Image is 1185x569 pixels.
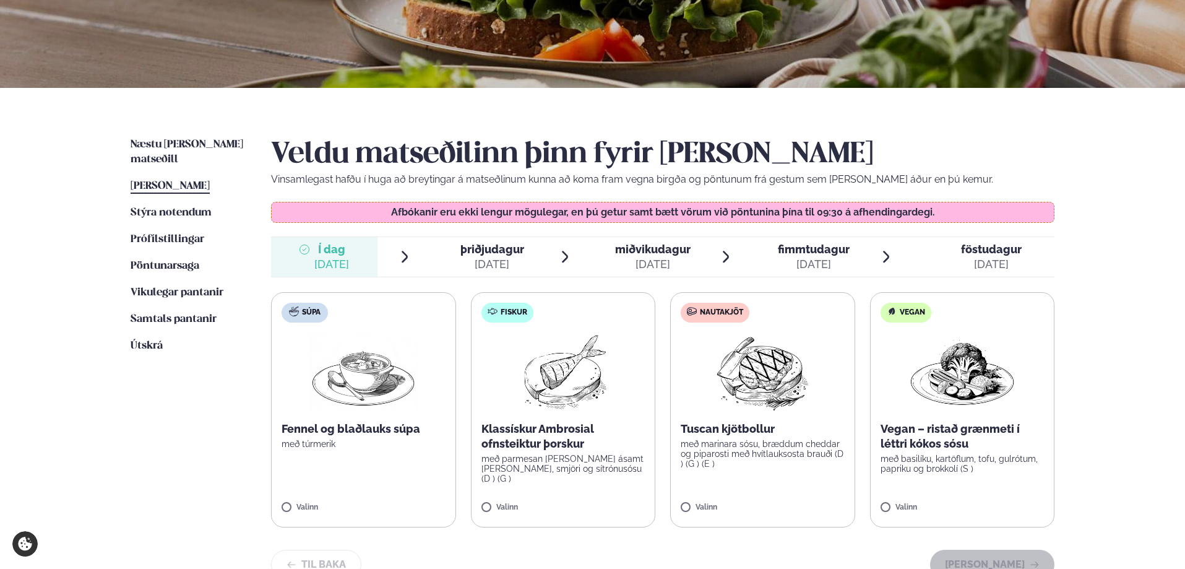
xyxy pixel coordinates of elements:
[131,339,163,354] a: Útskrá
[314,242,349,257] span: Í dag
[481,422,645,451] p: Klassískur Ambrosial ofnsteiktur þorskur
[131,341,163,351] span: Útskrá
[881,454,1045,474] p: með basilíku, kartöflum, tofu, gulrótum, papriku og brokkolí (S )
[488,306,498,316] img: fish.svg
[314,257,349,272] div: [DATE]
[131,312,217,327] a: Samtals pantanir
[302,308,321,318] span: Súpa
[131,285,223,300] a: Vikulegar pantanir
[908,332,1017,412] img: Vegan.png
[778,243,850,256] span: fimmtudagur
[12,531,38,557] a: Cookie settings
[131,259,199,274] a: Pöntunarsaga
[131,139,243,165] span: Næstu [PERSON_NAME] matseðill
[131,179,210,194] a: [PERSON_NAME]
[501,308,527,318] span: Fiskur
[131,261,199,271] span: Pöntunarsaga
[508,332,618,412] img: Fish.png
[961,243,1022,256] span: föstudagur
[460,243,524,256] span: þriðjudagur
[131,137,246,167] a: Næstu [PERSON_NAME] matseðill
[131,232,204,247] a: Prófílstillingar
[887,306,897,316] img: Vegan.svg
[282,439,446,449] p: með túrmerik
[309,332,418,412] img: Soup.png
[687,306,697,316] img: beef.svg
[681,439,845,469] p: með marinara sósu, bræddum cheddar og piparosti með hvítlauksosta brauði (D ) (G ) (E )
[681,422,845,437] p: Tuscan kjötbollur
[615,257,691,272] div: [DATE]
[460,257,524,272] div: [DATE]
[131,181,210,191] span: [PERSON_NAME]
[700,308,743,318] span: Nautakjöt
[271,137,1054,172] h2: Veldu matseðilinn þinn fyrir [PERSON_NAME]
[881,422,1045,451] p: Vegan – ristað grænmeti í léttri kókos sósu
[131,207,212,218] span: Stýra notendum
[615,243,691,256] span: miðvikudagur
[131,287,223,298] span: Vikulegar pantanir
[708,332,817,412] img: Beef-Meat.png
[289,306,299,316] img: soup.svg
[284,207,1042,217] p: Afbókanir eru ekki lengur mögulegar, en þú getur samt bætt vörum við pöntunina þína til 09:30 á a...
[900,308,925,318] span: Vegan
[282,422,446,437] p: Fennel og blaðlauks súpa
[271,172,1054,187] p: Vinsamlegast hafðu í huga að breytingar á matseðlinum kunna að koma fram vegna birgða og pöntunum...
[481,454,645,484] p: með parmesan [PERSON_NAME] ásamt [PERSON_NAME], smjöri og sítrónusósu (D ) (G )
[961,257,1022,272] div: [DATE]
[778,257,850,272] div: [DATE]
[131,314,217,324] span: Samtals pantanir
[131,206,212,220] a: Stýra notendum
[131,234,204,245] span: Prófílstillingar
